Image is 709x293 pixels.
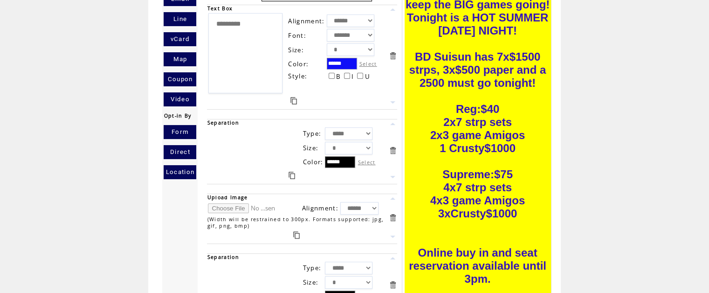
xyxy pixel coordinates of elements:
[359,60,377,67] label: Select
[303,278,318,286] span: Size:
[303,264,321,272] span: Type:
[303,158,323,166] span: Color:
[290,97,297,105] a: Duplicate this item
[388,5,397,14] a: Move this item up
[388,194,397,203] a: Move this item up
[303,129,321,138] span: Type:
[288,17,324,25] span: Alignment:
[164,145,196,159] a: Direct
[336,72,341,81] span: B
[288,46,304,54] span: Size:
[288,72,307,80] span: Style:
[164,12,196,26] a: Line
[288,31,306,40] span: Font:
[288,60,309,68] span: Color:
[164,72,196,86] a: Coupon
[303,144,318,152] span: Size:
[388,280,397,289] a: Delete this item
[388,98,397,107] a: Move this item down
[164,52,196,66] a: Map
[207,119,239,126] span: Separation
[164,125,196,139] a: Form
[164,165,196,179] a: Location
[388,232,397,241] a: Move this item down
[351,72,354,81] span: I
[164,92,196,106] a: Video
[388,119,397,128] a: Move this item up
[302,204,338,212] span: Alignment:
[207,5,233,12] span: Text Box
[365,72,370,81] span: U
[388,146,397,155] a: Delete this item
[164,32,196,46] a: vCard
[388,254,397,263] a: Move this item up
[358,159,375,166] label: Select
[207,216,384,229] span: (Width will be restrained to 300px. Formats supported: jpg, gif, png, bmp)
[207,254,239,260] span: Separation
[388,173,397,181] a: Move this item down
[388,213,397,222] a: Delete this item
[164,112,191,119] span: Opt-in By
[388,51,397,60] a: Delete this item
[207,194,248,201] span: Upload Image
[289,172,295,179] a: Duplicate this item
[293,231,300,239] a: Duplicate this item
